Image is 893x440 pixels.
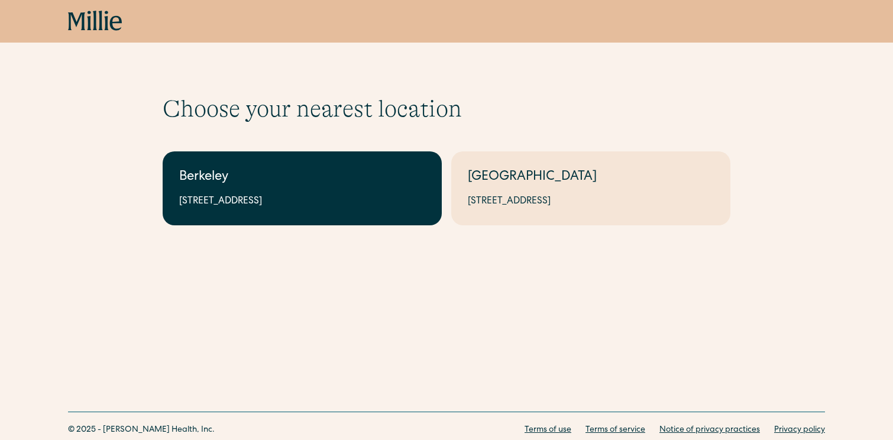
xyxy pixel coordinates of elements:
a: Notice of privacy practices [659,424,760,436]
a: Terms of service [585,424,645,436]
a: Berkeley[STREET_ADDRESS] [163,151,442,225]
a: Privacy policy [774,424,825,436]
div: [STREET_ADDRESS] [468,195,714,209]
div: [STREET_ADDRESS] [179,195,425,209]
a: [GEOGRAPHIC_DATA][STREET_ADDRESS] [451,151,730,225]
div: [GEOGRAPHIC_DATA] [468,168,714,187]
div: © 2025 - [PERSON_NAME] Health, Inc. [68,424,215,436]
div: Berkeley [179,168,425,187]
a: home [68,11,122,32]
h1: Choose your nearest location [163,95,730,123]
a: Terms of use [525,424,571,436]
